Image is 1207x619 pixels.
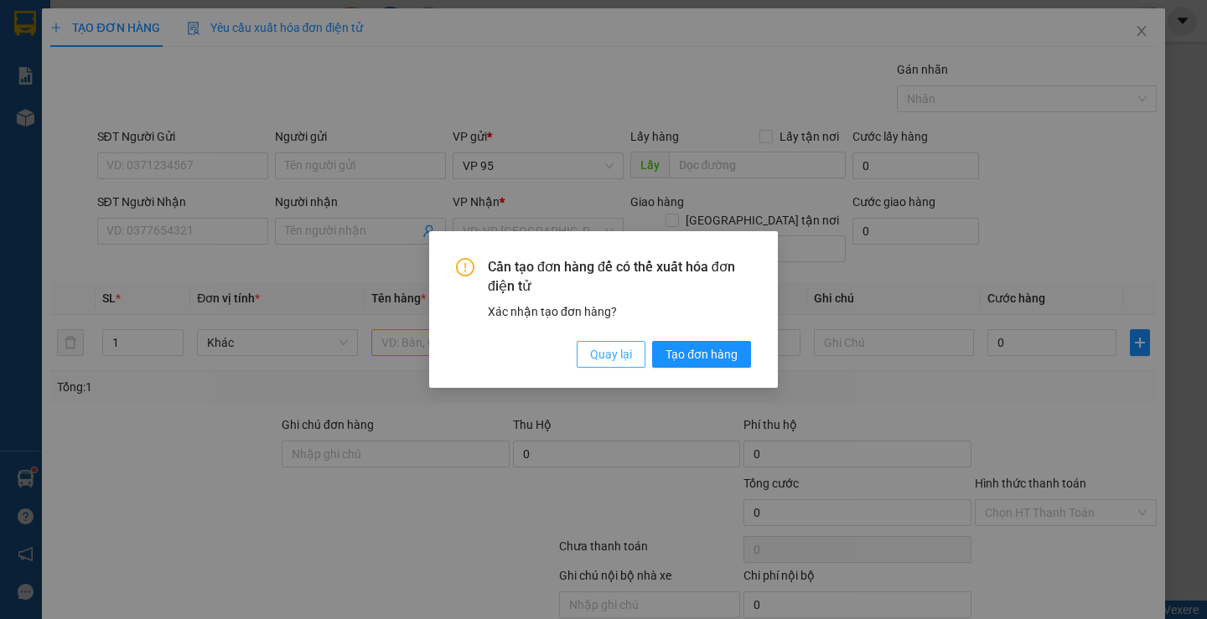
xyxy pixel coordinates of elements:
[577,341,645,368] button: Quay lại
[666,345,738,364] span: Tạo đơn hàng
[590,345,632,364] span: Quay lại
[652,341,751,368] button: Tạo đơn hàng
[456,258,474,276] span: exclamation-circle
[488,302,751,321] div: Xác nhận tạo đơn hàng?
[488,258,751,296] span: Cần tạo đơn hàng để có thể xuất hóa đơn điện tử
